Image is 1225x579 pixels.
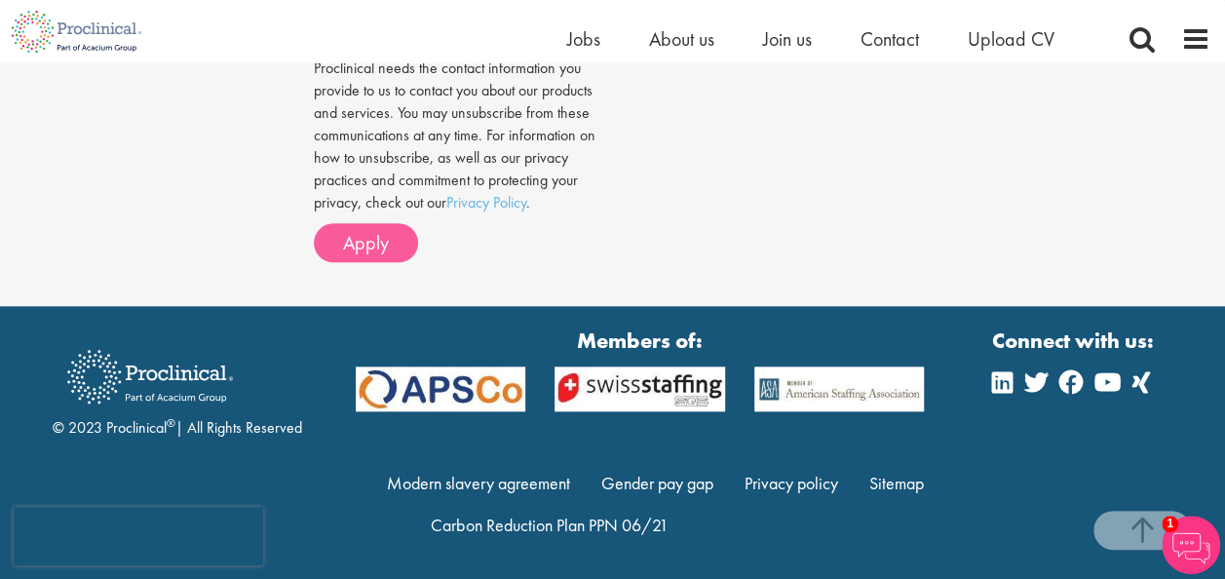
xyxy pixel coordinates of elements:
a: Upload CV [968,26,1054,52]
span: 1 [1162,516,1178,532]
div: © 2023 Proclinical | All Rights Reserved [53,335,302,440]
iframe: reCAPTCHA [14,507,263,565]
a: Jobs [567,26,600,52]
img: Proclinical Recruitment [53,336,248,417]
sup: ® [167,415,175,431]
img: APSCo [740,367,938,411]
img: APSCo [341,367,540,411]
a: Privacy Policy [446,192,526,212]
span: Apply [343,230,389,255]
a: Contact [861,26,919,52]
a: About us [649,26,714,52]
button: Apply [314,223,418,262]
img: Chatbot [1162,516,1220,574]
p: Proclinical needs the contact information you provide to us to contact you about our products and... [314,58,598,213]
strong: Members of: [356,326,925,356]
a: Join us [763,26,812,52]
a: Sitemap [868,472,923,494]
img: APSCo [540,367,739,411]
a: Gender pay gap [601,472,713,494]
a: Privacy policy [745,472,838,494]
strong: Connect with us: [992,326,1158,356]
a: Carbon Reduction Plan PPN 06/21 [431,514,668,536]
a: Modern slavery agreement [387,472,570,494]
